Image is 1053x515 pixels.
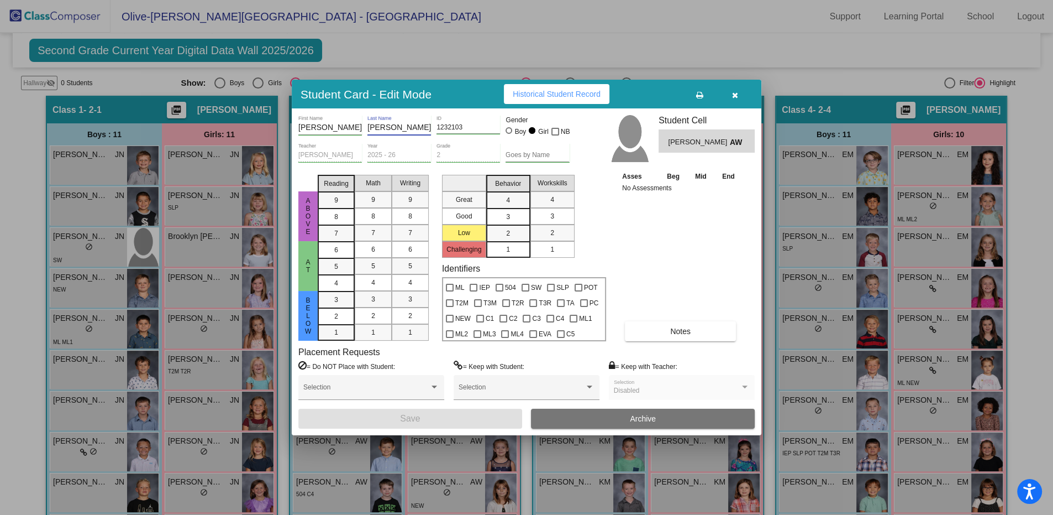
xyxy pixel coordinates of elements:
[730,137,745,148] span: AW
[506,115,569,125] mat-label: Gender
[550,195,554,205] span: 4
[550,228,554,238] span: 2
[436,124,500,132] input: Enter ID
[298,347,380,357] label: Placement Requests
[483,327,496,341] span: ML3
[442,263,480,274] label: Identifiers
[668,137,729,148] span: [PERSON_NAME]
[334,327,338,337] span: 1
[455,281,465,294] span: ML
[495,179,521,189] span: Behavior
[303,258,313,274] span: At
[506,228,510,238] span: 2
[334,245,338,255] span: 6
[506,245,510,254] span: 1
[514,127,526,137] div: Boy
[504,84,609,104] button: Historical Student Record
[334,212,338,222] span: 8
[584,281,598,294] span: POT
[400,178,420,188] span: Writing
[625,321,736,341] button: Notes
[334,295,338,305] span: 3
[609,361,677,372] label: = Keep with Teacher:
[371,327,375,337] span: 1
[371,228,375,238] span: 7
[371,278,375,288] span: 4
[436,152,500,159] input: grade
[371,195,375,205] span: 9
[531,281,541,294] span: SW
[589,296,599,310] span: PC
[506,195,510,205] span: 4
[486,312,494,325] span: C1
[408,311,412,321] span: 2
[334,262,338,272] span: 5
[659,115,755,126] h3: Student Cell
[670,327,691,336] span: Notes
[505,281,516,294] span: 504
[334,278,338,288] span: 4
[298,409,522,429] button: Save
[303,296,313,335] span: Below
[513,90,601,98] span: Historical Student Record
[408,211,412,221] span: 8
[538,178,567,188] span: Workskills
[556,281,569,294] span: SLP
[714,170,743,183] th: End
[483,296,497,310] span: T3M
[619,183,743,194] td: No Assessments
[506,152,569,159] input: goes by name
[324,179,349,189] span: Reading
[408,228,412,238] span: 7
[566,296,574,310] span: TA
[334,228,338,238] span: 7
[556,312,564,325] span: C4
[479,281,489,294] span: IEP
[531,409,755,429] button: Archive
[510,327,523,341] span: ML4
[408,195,412,205] span: 9
[371,211,375,221] span: 8
[659,170,688,183] th: Beg
[334,195,338,205] span: 9
[630,414,656,423] span: Archive
[371,261,375,271] span: 5
[371,311,375,321] span: 2
[455,296,468,310] span: T2M
[298,361,395,372] label: = Do NOT Place with Student:
[566,327,575,341] span: C5
[400,414,420,423] span: Save
[539,296,551,310] span: T3R
[579,312,592,325] span: ML1
[408,278,412,288] span: 4
[619,170,659,183] th: Asses
[334,311,338,321] span: 2
[408,327,412,337] span: 1
[371,294,375,304] span: 3
[539,327,551,341] span: EVA
[550,245,554,254] span: 1
[454,361,524,372] label: = Keep with Student:
[301,87,431,101] h3: Student Card - Edit Mode
[455,312,471,325] span: NEW
[303,197,313,236] span: ABove
[367,152,431,159] input: year
[506,212,510,222] span: 3
[561,125,570,138] span: NB
[408,261,412,271] span: 5
[408,294,412,304] span: 3
[532,312,540,325] span: C3
[408,245,412,254] span: 6
[512,296,524,310] span: T2R
[371,245,375,254] span: 6
[614,387,640,394] span: Disabled
[550,211,554,221] span: 3
[455,327,468,341] span: ML2
[687,170,714,183] th: Mid
[298,152,362,159] input: teacher
[538,127,549,137] div: Girl
[366,178,381,188] span: Math
[509,312,517,325] span: C2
